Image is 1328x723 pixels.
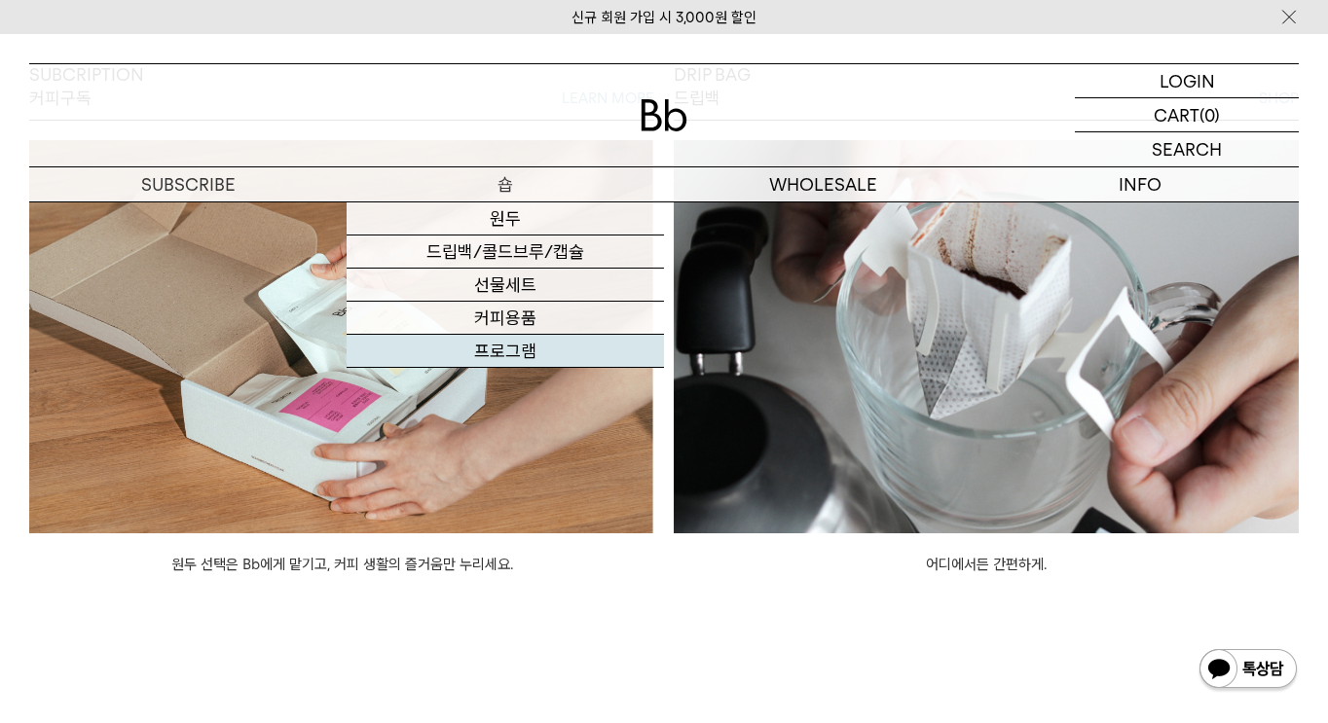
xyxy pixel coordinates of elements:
img: 카카오톡 채널 1:1 채팅 버튼 [1198,647,1299,694]
p: WHOLESALE [664,167,981,201]
a: 신규 회원 가입 시 3,000원 할인 [572,9,756,26]
a: 프로그램 [347,335,664,368]
img: 드립백 구매 [674,140,1299,533]
a: 커피용품 [347,302,664,335]
a: 어디에서든 간편하게. [926,556,1047,573]
p: CART [1154,98,1199,131]
p: SEARCH [1152,132,1222,166]
a: 숍 [347,167,664,201]
a: 원두 [347,202,664,235]
a: 원두 선택은 Bb에게 맡기고, 커피 생활의 즐거움만 누리세요. [171,556,513,573]
a: LOGIN [1075,64,1299,98]
a: SUBSCRIBE [29,167,347,201]
p: (0) [1199,98,1220,131]
p: LOGIN [1160,64,1215,97]
a: 드립백/콜드브루/캡슐 [347,235,664,269]
img: 커피 정기구매 [29,140,654,533]
p: INFO [981,167,1299,201]
a: 선물세트 [347,269,664,302]
a: CART (0) [1075,98,1299,132]
img: 로고 [641,99,687,131]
